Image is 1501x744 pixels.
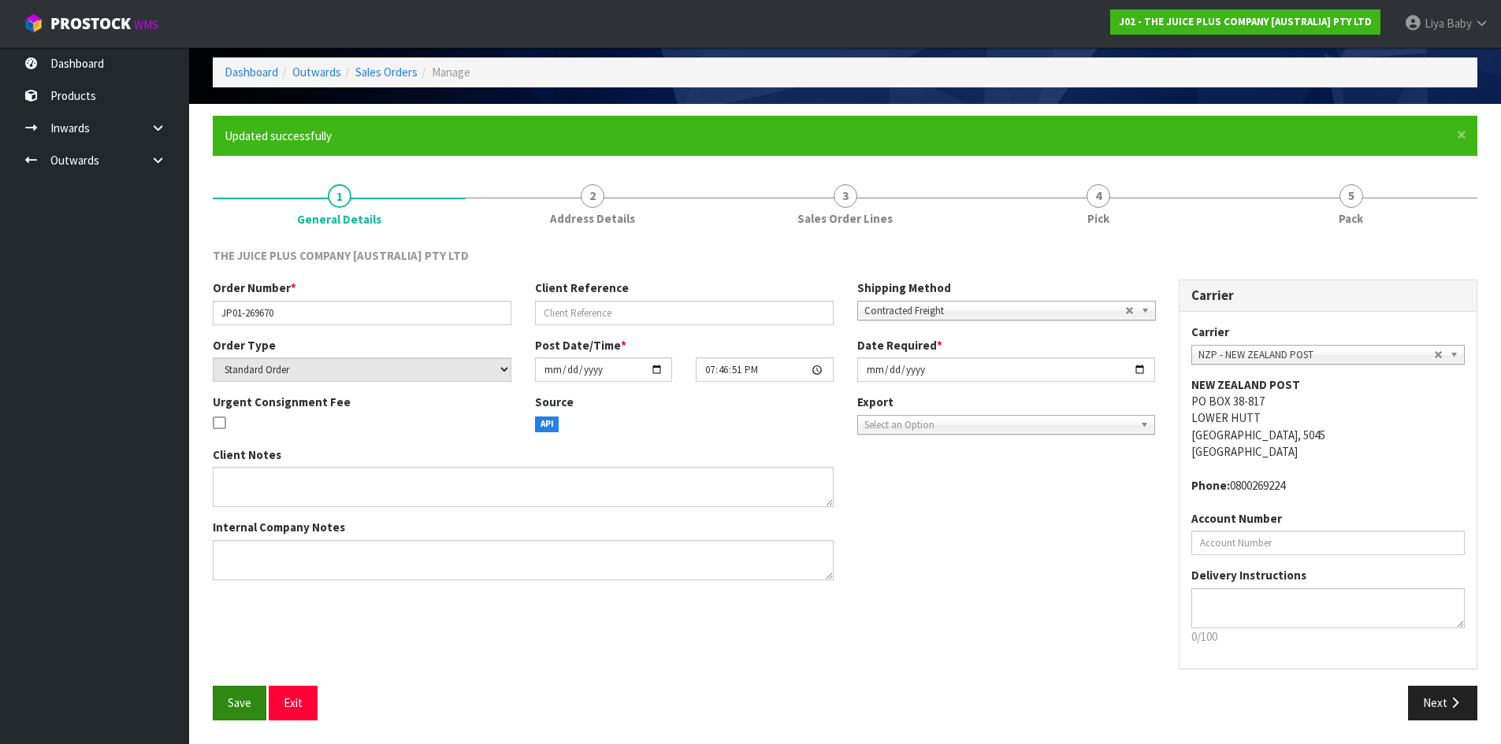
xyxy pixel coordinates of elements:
a: Dashboard [225,65,278,80]
button: Next [1408,686,1477,720]
label: Carrier [1191,324,1229,340]
label: Export [857,394,894,410]
input: Order Number [213,301,511,325]
span: Liya [1425,16,1444,31]
strong: NEW ZEALAND POST [1191,377,1300,392]
label: Date Required [857,337,942,353]
span: Manage [432,65,470,80]
span: 1 [328,184,351,208]
span: General Details [213,235,1477,732]
label: Client Reference [535,279,629,296]
span: 2 [581,184,604,208]
input: Client Reference [535,301,834,325]
span: Sales Order Lines [797,210,893,227]
span: Pack [1339,210,1363,227]
label: Account Number [1191,510,1282,527]
span: Save [228,695,251,710]
label: Order Number [213,279,296,296]
img: cube-alt.png [24,13,43,33]
strong: J02 - THE JUICE PLUS COMPANY [AUSTRALIA] PTY LTD [1119,15,1372,28]
span: Address Details [550,210,635,227]
input: Account Number [1191,531,1465,555]
small: WMS [134,17,158,32]
h3: Carrier [1191,288,1465,303]
label: Order Type [213,337,276,353]
span: 3 [834,184,857,208]
strong: phone [1191,478,1230,493]
label: Internal Company Notes [213,519,345,535]
span: ProStock [50,13,131,34]
label: Post Date/Time [535,337,626,353]
span: General Details [297,211,381,228]
a: J02 - THE JUICE PLUS COMPANY [AUSTRALIA] PTY LTD [1110,9,1380,35]
span: NZP - NEW ZEALAND POST [1198,346,1434,365]
a: Sales Orders [355,65,418,80]
p: 0/100 [1191,628,1465,645]
span: Select an Option [864,416,1135,435]
address: 0800269224 [1191,477,1465,494]
label: Client Notes [213,446,281,463]
span: Baby [1447,16,1472,31]
a: Outwards [292,65,341,80]
button: Save [213,686,266,720]
span: Contracted Freight [864,302,1125,320]
label: Urgent Consignment Fee [213,394,351,410]
address: PO BOX 38-817 LOWER HUTT [GEOGRAPHIC_DATA], 5045 [GEOGRAPHIC_DATA] [1191,376,1465,461]
span: 4 [1087,184,1110,208]
button: Exit [269,686,318,720]
span: API [535,416,559,432]
label: Delivery Instructions [1191,567,1306,583]
span: THE JUICE PLUS COMPANY [AUSTRALIA] PTY LTD [213,248,469,263]
span: × [1457,124,1466,146]
span: 5 [1339,184,1363,208]
label: Shipping Method [857,279,951,296]
span: Updated successfully [225,128,332,143]
span: Pick [1087,210,1109,227]
label: Source [535,394,574,410]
